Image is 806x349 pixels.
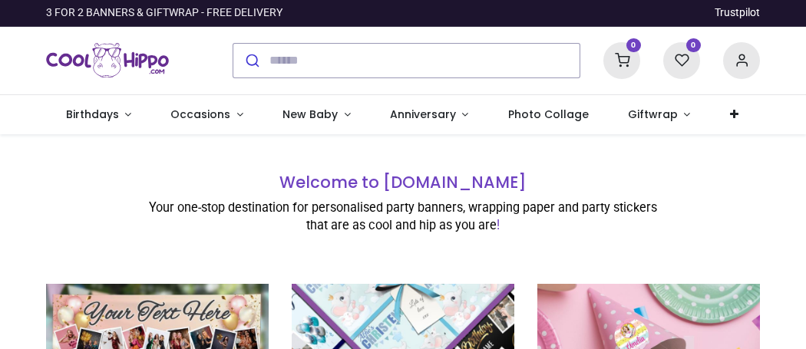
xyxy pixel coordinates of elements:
a: Occasions [151,95,263,135]
font: Your one-stop destination for personalised party banners, wrapping paper and party stickers that ... [149,200,657,232]
a: Anniversary [370,95,488,135]
sup: 0 [686,38,701,53]
span: Birthdays [66,107,119,122]
span: New Baby [282,107,338,122]
a: 0 [603,53,640,65]
div: 3 FOR 2 BANNERS & GIFTWRAP - FREE DELIVERY [46,5,282,21]
button: Submit [233,44,269,77]
a: New Baby [263,95,371,135]
a: Logo of Cool Hippo [46,39,169,82]
a: Giftwrap [608,95,710,135]
a: Birthdays [46,95,151,135]
a: Trustpilot [715,5,760,21]
span: Photo Collage [508,107,589,122]
font: ! [497,218,500,232]
span: Anniversary [390,107,456,122]
font: Welcome to [DOMAIN_NAME] [279,171,527,193]
span: Occasions [170,107,230,122]
a: 0 [663,53,700,65]
img: Cool Hippo [46,39,169,82]
sup: 0 [626,38,641,53]
span: Giftwrap [628,107,678,122]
